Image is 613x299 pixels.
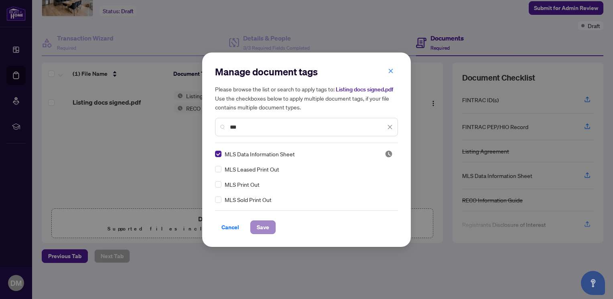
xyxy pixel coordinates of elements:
[215,220,246,234] button: Cancel
[250,220,276,234] button: Save
[385,150,393,158] span: Pending Review
[225,195,272,204] span: MLS Sold Print Out
[385,150,393,158] img: status
[257,221,269,234] span: Save
[387,124,393,130] span: close
[388,68,394,74] span: close
[336,86,393,93] span: Listing docs signed.pdf
[215,85,398,111] h5: Please browse the list or search to apply tags to: Use the checkboxes below to apply multiple doc...
[225,165,279,174] span: MLS Leased Print Out
[225,180,260,189] span: MLS Print Out
[225,149,295,158] span: MLS Data Information Sheet
[221,221,239,234] span: Cancel
[215,65,398,78] h2: Manage document tags
[581,271,605,295] button: Open asap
